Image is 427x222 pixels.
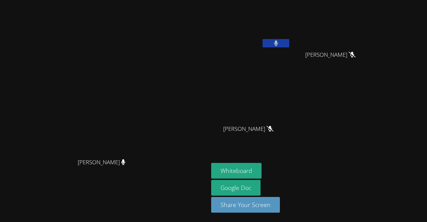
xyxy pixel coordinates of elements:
[305,50,356,60] span: [PERSON_NAME]
[78,158,125,167] span: [PERSON_NAME]
[211,180,261,196] a: Google Doc
[223,124,274,134] span: [PERSON_NAME]
[211,197,280,213] button: Share Your Screen
[211,163,262,179] button: Whiteboard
